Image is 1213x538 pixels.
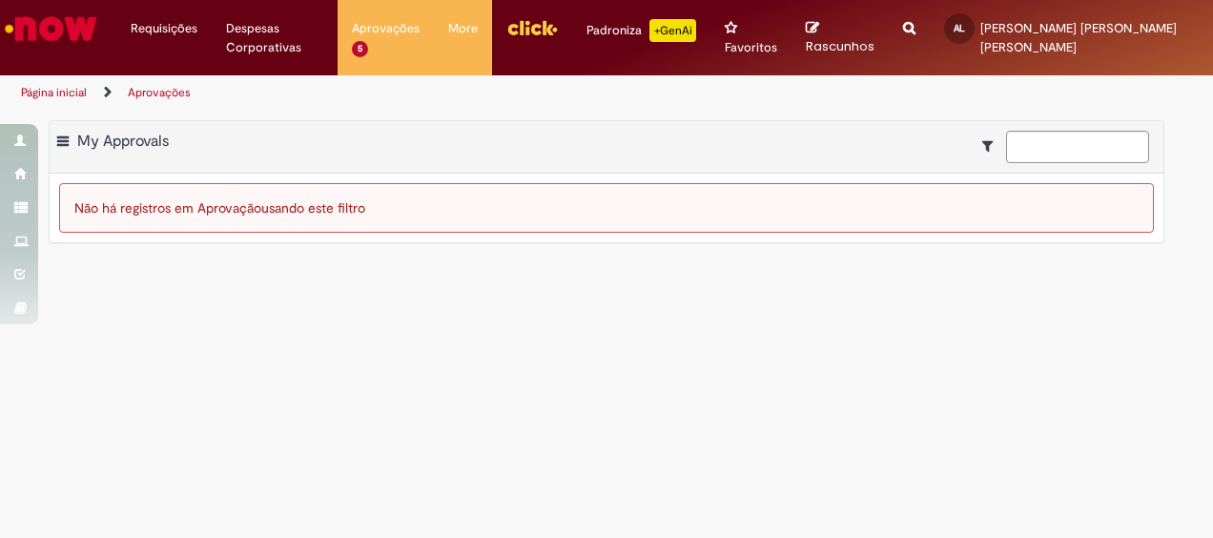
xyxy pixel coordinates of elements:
[128,85,191,100] a: Aprovações
[352,41,368,57] span: 5
[77,132,169,151] span: My Approvals
[21,85,87,100] a: Página inicial
[506,13,558,42] img: click_logo_yellow_360x200.png
[982,139,1002,153] i: Mostrar filtros para: Suas Solicitações
[954,22,965,34] span: AL
[59,183,1154,233] div: Não há registros em Aprovação
[131,19,197,38] span: Requisições
[226,19,323,57] span: Despesas Corporativas
[2,10,100,48] img: ServiceNow
[649,19,696,42] p: +GenAi
[14,75,794,111] ul: Trilhas de página
[980,20,1177,55] span: [PERSON_NAME] [PERSON_NAME] [PERSON_NAME]
[725,38,777,57] span: Favoritos
[261,199,365,217] span: usando este filtro
[352,19,420,38] span: Aprovações
[806,20,874,55] a: Rascunhos
[586,19,696,42] div: Padroniza
[806,37,874,55] span: Rascunhos
[448,19,478,38] span: More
